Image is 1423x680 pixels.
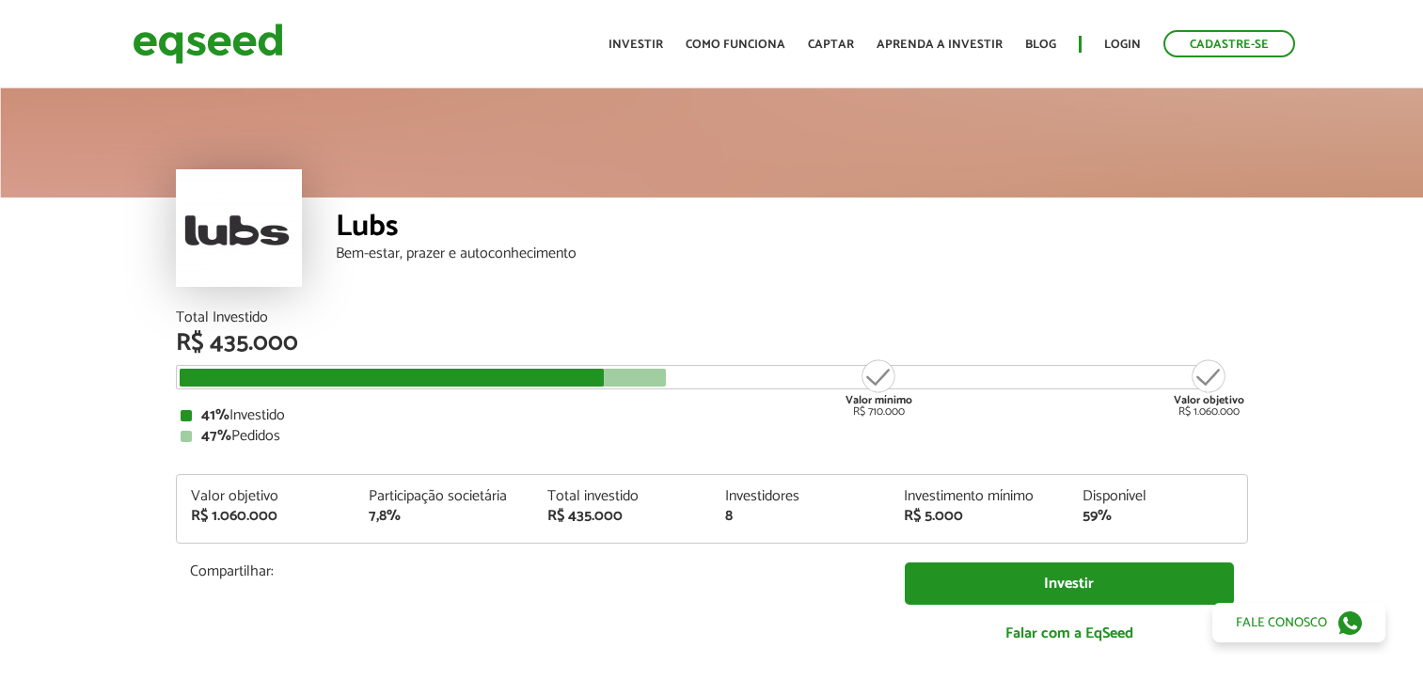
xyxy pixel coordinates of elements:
[1174,357,1244,418] div: R$ 1.060.000
[1163,30,1295,57] a: Cadastre-se
[1174,391,1244,409] strong: Valor objetivo
[190,562,877,580] p: Compartilhar:
[181,429,1243,444] div: Pedidos
[1212,603,1385,642] a: Fale conosco
[905,614,1234,653] a: Falar com a EqSeed
[686,39,785,51] a: Como funciona
[1083,509,1233,524] div: 59%
[181,408,1243,423] div: Investido
[844,357,914,418] div: R$ 710.000
[904,489,1054,504] div: Investimento mínimo
[201,403,229,428] strong: 41%
[547,489,698,504] div: Total investido
[725,489,876,504] div: Investidores
[877,39,1003,51] a: Aprenda a investir
[609,39,663,51] a: Investir
[1025,39,1056,51] a: Blog
[176,310,1248,325] div: Total Investido
[176,331,1248,356] div: R$ 435.000
[201,423,231,449] strong: 47%
[1104,39,1141,51] a: Login
[369,489,519,504] div: Participação societária
[369,509,519,524] div: 7,8%
[191,489,341,504] div: Valor objetivo
[133,19,283,69] img: EqSeed
[846,391,912,409] strong: Valor mínimo
[725,509,876,524] div: 8
[808,39,854,51] a: Captar
[905,562,1234,605] a: Investir
[1083,489,1233,504] div: Disponível
[336,246,1248,261] div: Bem-estar, prazer e autoconhecimento
[191,509,341,524] div: R$ 1.060.000
[336,212,1248,246] div: Lubs
[547,509,698,524] div: R$ 435.000
[904,509,1054,524] div: R$ 5.000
